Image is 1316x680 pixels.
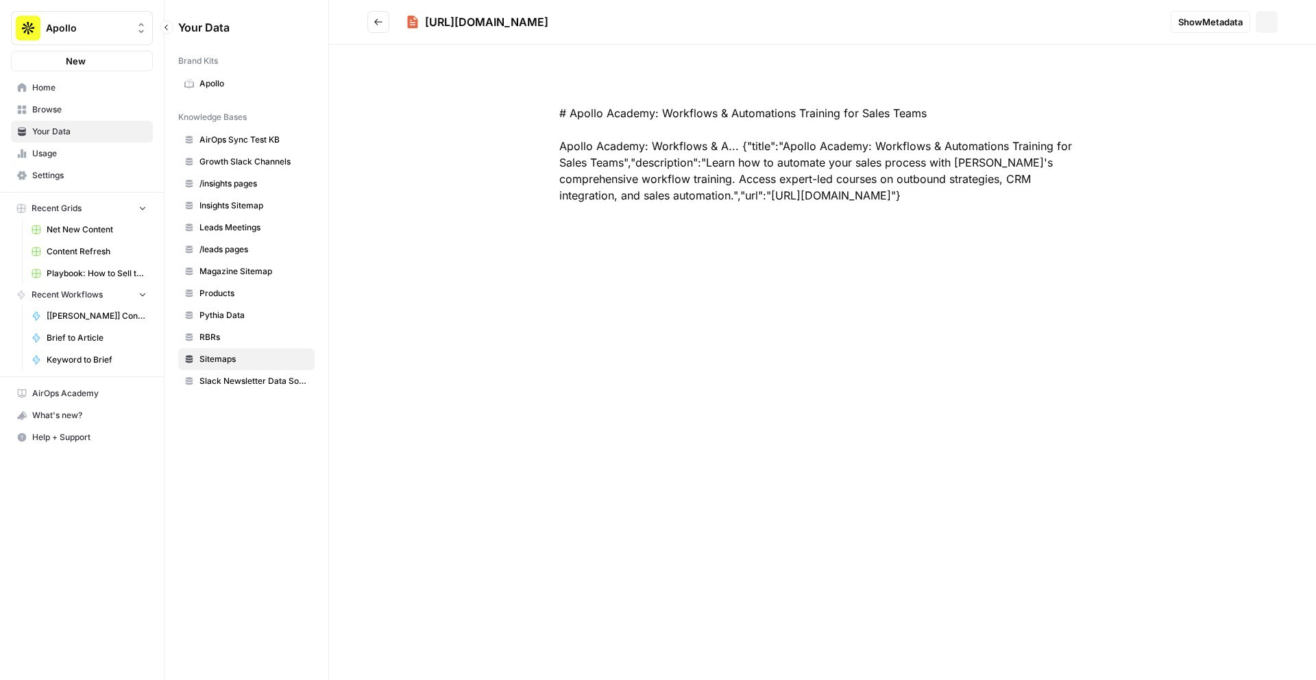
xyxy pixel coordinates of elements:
span: /leads pages [199,243,308,256]
span: Knowledge Bases [178,111,247,123]
span: Recent Grids [32,202,82,215]
span: Net New Content [47,223,147,236]
span: Help + Support [32,431,147,444]
a: Usage [11,143,153,165]
a: /leads pages [178,239,315,260]
span: Playbook: How to Sell to "X" Leads Grid [47,267,147,280]
span: Your Data [32,125,147,138]
span: Brand Kits [178,55,218,67]
button: What's new? [11,404,153,426]
img: Apollo Logo [16,16,40,40]
a: Brief to Article [25,327,153,349]
button: Recent Grids [11,198,153,219]
div: [URL][DOMAIN_NAME] [425,14,548,30]
span: Settings [32,169,147,182]
a: Playbook: How to Sell to "X" Leads Grid [25,263,153,284]
span: Apollo [46,21,129,35]
a: Pythia Data [178,304,315,326]
span: Brief to Article [47,332,147,344]
span: Leads Meetings [199,221,308,234]
span: Magazine Sitemap [199,265,308,278]
a: AirOps Sync Test KB [178,129,315,151]
a: Growth Slack Channels [178,151,315,173]
span: Usage [32,147,147,160]
div: # Apollo Academy: Workflows & Automations Training for Sales Teams Apollo Academy: Workflows & A.... [515,72,1130,236]
span: Slack Newsletter Data Source Test [DATE] [199,375,308,387]
a: Sitemaps [178,348,315,370]
a: Magazine Sitemap [178,260,315,282]
a: Products [178,282,315,304]
span: Show Metadata [1178,15,1243,29]
span: Products [199,287,308,300]
span: Keyword to Brief [47,354,147,366]
a: Insights Sitemap [178,195,315,217]
a: Home [11,77,153,99]
a: Leads Meetings [178,217,315,239]
a: AirOps Academy [11,382,153,404]
a: [[PERSON_NAME]] Content Refresh [25,305,153,327]
span: RBRs [199,331,308,343]
span: Growth Slack Channels [199,156,308,168]
button: Workspace: Apollo [11,11,153,45]
span: Content Refresh [47,245,147,258]
span: Sitemaps [199,353,308,365]
a: Content Refresh [25,241,153,263]
span: Your Data [178,19,298,36]
button: Help + Support [11,426,153,448]
span: New [66,54,86,68]
a: Browse [11,99,153,121]
button: ShowMetadata [1171,11,1250,33]
a: Keyword to Brief [25,349,153,371]
span: Browse [32,104,147,116]
a: Settings [11,165,153,186]
span: Insights Sitemap [199,199,308,212]
a: Net New Content [25,219,153,241]
a: /insights pages [178,173,315,195]
span: Apollo [199,77,308,90]
span: /insights pages [199,178,308,190]
button: Go back [367,11,389,33]
div: What's new? [12,405,152,426]
span: [[PERSON_NAME]] Content Refresh [47,310,147,322]
span: AirOps Academy [32,387,147,400]
a: Your Data [11,121,153,143]
button: New [11,51,153,71]
button: Recent Workflows [11,284,153,305]
span: Home [32,82,147,94]
a: Slack Newsletter Data Source Test [DATE] [178,370,315,392]
a: Apollo [178,73,315,95]
a: RBRs [178,326,315,348]
span: AirOps Sync Test KB [199,134,308,146]
span: Recent Workflows [32,289,103,301]
span: Pythia Data [199,309,308,321]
